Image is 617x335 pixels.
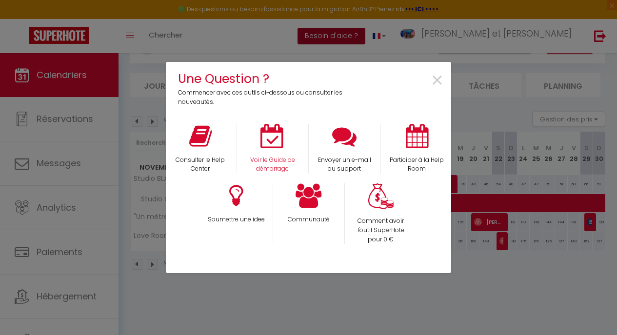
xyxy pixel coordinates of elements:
[315,156,375,174] p: Envoyer un e-mail au support
[387,156,446,174] p: Participer à la Help Room
[368,183,394,209] img: Money bag
[431,65,444,96] span: ×
[431,70,444,92] button: Close
[279,215,338,224] p: Communauté
[178,69,349,88] h4: Une Question ?
[207,215,266,224] p: Soumettre une idee
[178,88,349,107] p: Commencer avec ces outils ci-dessous ou consulter les nouveautés.
[171,156,230,174] p: Consulter le Help Center
[243,156,302,174] p: Voir le Guide de démarrage
[352,217,411,244] p: Comment avoir l'outil SuperHote pour 0 €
